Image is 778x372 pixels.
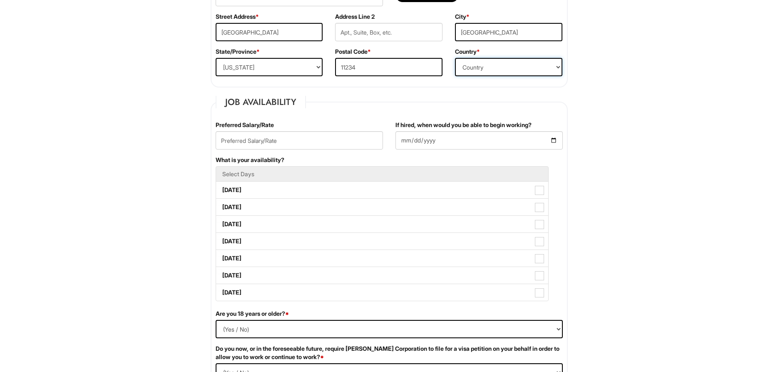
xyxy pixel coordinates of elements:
legend: Job Availability [216,96,306,108]
label: Postal Code [335,47,371,56]
label: If hired, when would you be able to begin working? [395,121,532,129]
select: Country [455,58,562,76]
input: Apt., Suite, Box, etc. [335,23,442,41]
label: Country [455,47,480,56]
input: City [455,23,562,41]
label: Are you 18 years or older? [216,310,289,318]
label: [DATE] [216,250,548,267]
label: Address Line 2 [335,12,375,21]
label: City [455,12,470,21]
input: Street Address [216,23,323,41]
label: [DATE] [216,216,548,232]
label: [DATE] [216,267,548,284]
select: State/Province [216,58,323,76]
h5: Select Days [222,171,542,177]
input: Postal Code [335,58,442,76]
label: Preferred Salary/Rate [216,121,274,129]
label: State/Province [216,47,260,56]
label: [DATE] [216,199,548,215]
label: [DATE] [216,284,548,301]
label: [DATE] [216,182,548,198]
label: Do you now, or in the foreseeable future, require [PERSON_NAME] Corporation to file for a visa pe... [216,345,563,361]
input: Preferred Salary/Rate [216,131,383,150]
select: (Yes / No) [216,320,563,338]
label: Street Address [216,12,259,21]
label: What is your availability? [216,156,284,164]
label: [DATE] [216,233,548,250]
